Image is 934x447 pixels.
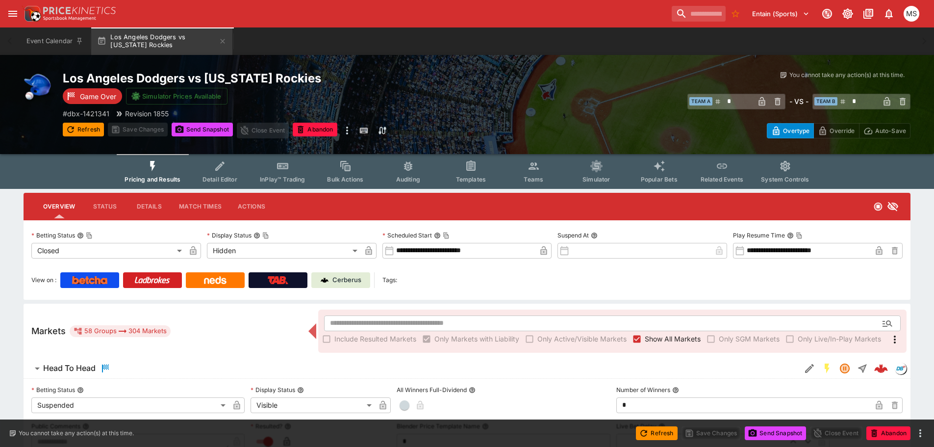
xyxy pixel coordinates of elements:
[745,426,806,440] button: Send Snapshot
[798,334,881,344] span: Only Live/In-Play Markets
[43,7,116,14] img: PriceKinetics
[31,272,56,288] label: View on :
[796,232,803,239] button: Copy To Clipboard
[396,176,420,183] span: Auditing
[801,360,818,377] button: Edit Detail
[839,5,857,23] button: Toggle light/dark mode
[889,334,901,345] svg: More
[866,427,910,437] span: Mark an event as closed and abandoned.
[31,243,185,259] div: Closed
[879,315,896,332] button: Open
[21,27,89,55] button: Event Calendar
[582,176,610,183] span: Simulator
[761,176,809,183] span: System Controls
[836,360,854,377] button: Suspended
[524,176,543,183] span: Teams
[43,16,96,21] img: Sportsbook Management
[117,154,817,189] div: Event type filters
[31,231,75,239] p: Betting Status
[22,4,41,24] img: PriceKinetics Logo
[783,126,809,136] p: Overtype
[901,3,922,25] button: Matthew Scott
[91,27,232,55] button: Los Angeles Dodgers vs [US_STATE] Rockies
[456,176,486,183] span: Templates
[321,276,328,284] img: Cerberus
[327,176,363,183] span: Bulk Actions
[839,363,851,374] svg: Suspended
[31,397,229,413] div: Suspended
[77,232,84,239] button: Betting StatusCopy To Clipboard
[887,201,899,212] svg: Hidden
[689,97,712,105] span: Team A
[874,362,888,375] img: logo-cerberus--red.svg
[728,6,743,22] button: No Bookmarks
[207,231,252,239] p: Display Status
[293,123,337,136] button: Abandon
[63,71,487,86] h2: Copy To Clipboard
[171,195,229,218] button: Match Times
[251,386,295,394] p: Display Status
[859,123,910,138] button: Auto-Save
[896,363,906,374] img: donbestxml
[733,231,785,239] p: Play Resume Time
[443,232,450,239] button: Copy To Clipboard
[767,123,910,138] div: Start From
[818,5,836,23] button: Connected to PK
[904,6,919,22] div: Matthew Scott
[35,195,83,218] button: Overview
[63,108,109,119] p: Copy To Clipboard
[83,195,127,218] button: Status
[818,360,836,377] button: SGM Enabled
[260,176,305,183] span: InPlay™ Trading
[341,123,353,138] button: more
[469,387,476,394] button: All Winners Full-Dividend
[332,275,361,285] p: Cerberus
[253,232,260,239] button: Display StatusCopy To Clipboard
[557,231,589,239] p: Suspend At
[24,359,801,378] button: Head To Head
[207,243,361,259] div: Hidden
[701,176,743,183] span: Related Events
[616,386,670,394] p: Number of Winners
[125,108,169,119] p: Revision 1855
[767,123,814,138] button: Overtype
[43,363,96,373] h6: Head To Head
[4,5,22,23] button: open drawer
[859,5,877,23] button: Documentation
[874,362,888,375] div: bc12d640-1573-498e-865e-78559572a039
[268,276,288,284] img: TabNZ
[813,123,859,138] button: Override
[311,272,370,288] a: Cerberus
[202,176,237,183] span: Detail Editor
[74,325,167,337] div: 58 Groups 304 Markets
[873,202,883,211] svg: Closed
[297,387,304,394] button: Display Status
[537,334,627,344] span: Only Active/Visible Markets
[591,232,598,239] button: Suspend At
[251,397,375,413] div: Visible
[172,123,233,136] button: Send Snapshot
[672,387,679,394] button: Number of Winners
[77,387,84,394] button: Betting Status
[641,176,678,183] span: Popular Bets
[645,334,701,344] span: Show All Markets
[334,334,416,344] span: Include Resulted Markets
[397,386,467,394] p: All Winners Full-Dividend
[789,96,808,106] h6: - VS -
[875,126,906,136] p: Auto-Save
[789,71,905,79] p: You cannot take any action(s) at this time.
[86,232,93,239] button: Copy To Clipboard
[871,359,891,378] a: bc12d640-1573-498e-865e-78559572a039
[125,176,180,183] span: Pricing and Results
[382,231,432,239] p: Scheduled Start
[787,232,794,239] button: Play Resume TimeCopy To Clipboard
[895,363,907,374] div: donbestxml
[434,334,519,344] span: Only Markets with Liability
[19,429,134,438] p: You cannot take any action(s) at this time.
[204,276,226,284] img: Neds
[719,334,780,344] span: Only SGM Markets
[880,5,898,23] button: Notifications
[914,427,926,439] button: more
[434,232,441,239] button: Scheduled StartCopy To Clipboard
[814,97,837,105] span: Team B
